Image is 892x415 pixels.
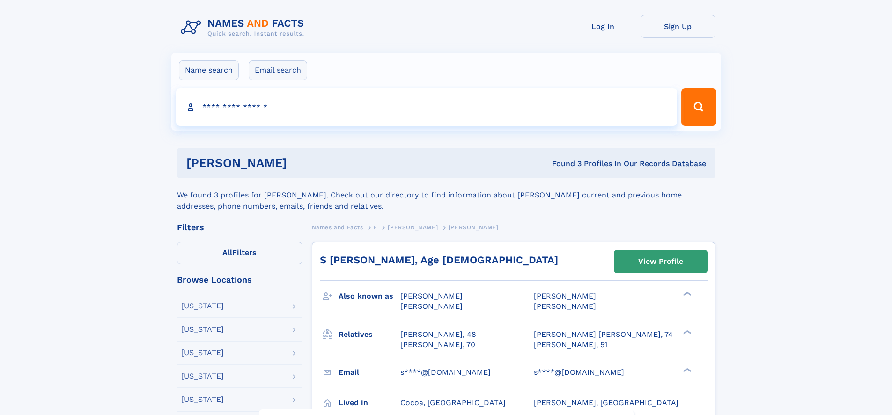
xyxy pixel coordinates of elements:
[177,178,715,212] div: We found 3 profiles for [PERSON_NAME]. Check out our directory to find information about [PERSON_...
[534,398,678,407] span: [PERSON_NAME], [GEOGRAPHIC_DATA]
[400,302,463,311] span: [PERSON_NAME]
[374,221,377,233] a: F
[181,302,224,310] div: [US_STATE]
[177,242,302,264] label: Filters
[681,291,692,297] div: ❯
[177,276,302,284] div: Browse Locations
[534,291,596,300] span: [PERSON_NAME]
[681,88,716,126] button: Search Button
[181,349,224,357] div: [US_STATE]
[388,221,438,233] a: [PERSON_NAME]
[320,254,558,266] a: S [PERSON_NAME], Age [DEMOGRAPHIC_DATA]
[614,250,707,273] a: View Profile
[181,326,224,333] div: [US_STATE]
[176,88,678,126] input: search input
[181,396,224,403] div: [US_STATE]
[186,157,420,169] h1: [PERSON_NAME]
[339,364,400,380] h3: Email
[420,159,706,169] div: Found 3 Profiles In Our Records Database
[181,372,224,380] div: [US_STATE]
[388,224,438,231] span: [PERSON_NAME]
[681,329,692,335] div: ❯
[339,327,400,342] h3: Relatives
[177,15,312,40] img: Logo Names and Facts
[400,398,506,407] span: Cocoa, [GEOGRAPHIC_DATA]
[400,340,475,350] a: [PERSON_NAME], 70
[249,60,307,80] label: Email search
[339,288,400,304] h3: Also known as
[566,15,641,38] a: Log In
[177,223,302,232] div: Filters
[312,221,363,233] a: Names and Facts
[449,224,499,231] span: [PERSON_NAME]
[534,302,596,311] span: [PERSON_NAME]
[400,291,463,300] span: [PERSON_NAME]
[374,224,377,231] span: F
[638,251,683,272] div: View Profile
[339,395,400,411] h3: Lived in
[534,329,673,340] a: [PERSON_NAME] [PERSON_NAME], 74
[534,340,607,350] a: [PERSON_NAME], 51
[681,367,692,373] div: ❯
[641,15,715,38] a: Sign Up
[222,248,232,257] span: All
[179,60,239,80] label: Name search
[400,329,476,340] a: [PERSON_NAME], 48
